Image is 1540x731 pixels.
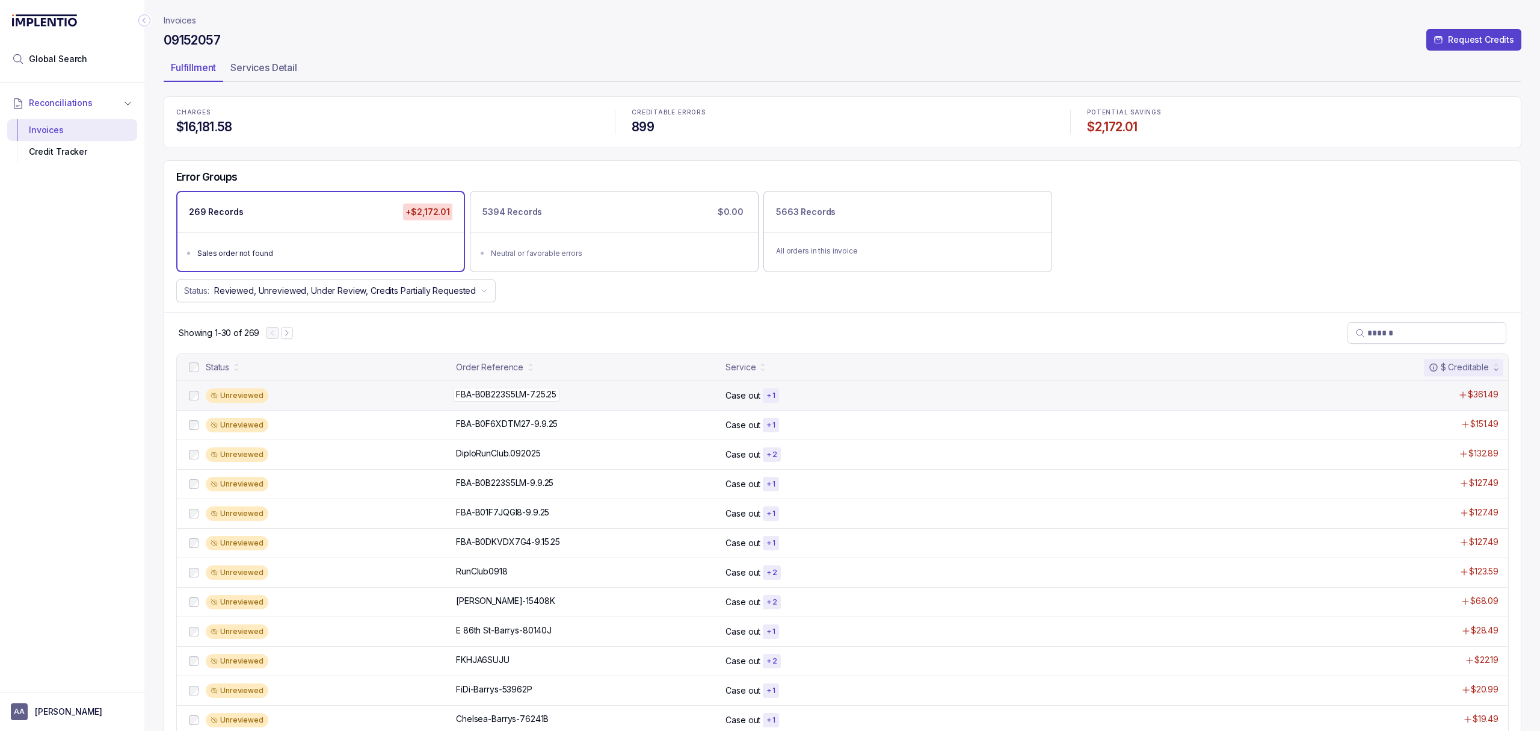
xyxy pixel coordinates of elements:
p: + 2 [766,568,777,577]
button: Next Page [281,327,293,339]
h4: 899 [632,119,1053,135]
p: + 1 [766,538,775,548]
p: Case out [725,685,760,697]
p: $151.49 [1470,418,1498,430]
p: $0.00 [715,204,746,220]
input: checkbox-checkbox [189,597,199,607]
div: Order Reference [456,361,523,373]
p: + 1 [766,627,775,636]
p: Case out [725,419,760,431]
p: Fulfillment [171,60,216,75]
h4: $2,172.01 [1087,119,1509,135]
p: All orders in this invoice [776,245,1039,257]
div: Unreviewed [206,447,268,462]
p: $361.49 [1468,388,1498,400]
li: Tab Services Detail [223,58,304,82]
p: $132.89 [1468,447,1498,459]
p: $28.49 [1471,624,1498,636]
p: RunClub0918 [456,565,507,577]
p: Case out [725,596,760,608]
h4: 09152057 [164,32,220,49]
p: Case out [725,537,760,549]
button: Status:Reviewed, Unreviewed, Under Review, Credits Partially Requested [176,279,496,302]
p: + 1 [766,686,775,695]
div: Unreviewed [206,595,268,609]
div: Unreviewed [206,536,268,550]
ul: Tab Group [164,58,1521,82]
p: DiploRunClub.092025 [456,447,540,459]
p: + 1 [766,391,775,400]
p: Case out [725,714,760,726]
p: $22.19 [1474,654,1498,666]
button: User initials[PERSON_NAME] [11,703,134,720]
div: Unreviewed [206,624,268,639]
span: Reconciliations [29,97,93,109]
p: FBA-B0DKVDX7G4-9.15.25 [456,536,560,548]
p: $123.59 [1469,565,1498,577]
p: Case out [725,449,760,461]
div: Credit Tracker [17,141,128,163]
div: Unreviewed [206,388,268,403]
p: Case out [725,567,760,579]
p: Case out [725,390,760,402]
span: User initials [11,703,28,720]
p: E 86th St-Barrys-80140J [456,624,552,636]
p: Showing 1-30 of 269 [179,327,259,339]
p: + 1 [766,715,775,725]
p: + 1 [766,509,775,518]
input: checkbox-checkbox [189,362,199,372]
p: FiDi-Barrys-53962P [456,683,532,695]
p: FBA-B01F7JQGI8-9.9.25 [456,506,549,518]
input: checkbox-checkbox [189,420,199,430]
p: + 1 [766,479,775,489]
p: CHARGES [176,109,598,116]
input: checkbox-checkbox [189,656,199,666]
input: checkbox-checkbox [189,450,199,459]
span: Global Search [29,53,87,65]
p: POTENTIAL SAVINGS [1087,109,1509,116]
p: + 2 [766,450,777,459]
p: Request Credits [1448,34,1514,46]
div: Collapse Icon [137,13,152,28]
nav: breadcrumb [164,14,196,26]
p: $19.49 [1473,713,1498,725]
div: Unreviewed [206,565,268,580]
button: Request Credits [1426,29,1521,51]
p: $127.49 [1469,506,1498,518]
p: FKHJA6SUJU [456,654,510,666]
p: CREDITABLE ERRORS [632,109,1053,116]
p: [PERSON_NAME]-15408K [456,595,555,607]
div: Remaining page entries [179,327,259,339]
h5: Error Groups [176,170,238,184]
p: Case out [725,478,760,490]
p: $127.49 [1469,477,1498,489]
p: 269 Records [189,206,243,218]
input: checkbox-checkbox [189,568,199,577]
div: $ Creditable [1429,361,1489,373]
p: $127.49 [1469,536,1498,548]
p: Status: [184,285,209,297]
div: Unreviewed [206,713,268,727]
div: Status [206,361,229,373]
p: + 1 [766,420,775,430]
div: Reconciliations [7,117,137,166]
p: Chelsea-Barrys-76241B [456,713,549,725]
div: Unreviewed [206,506,268,521]
div: Service [725,361,756,373]
h4: $16,181.58 [176,119,598,135]
p: Reviewed, Unreviewed, Under Review, Credits Partially Requested [214,285,476,297]
div: Unreviewed [206,654,268,668]
p: Case out [725,626,760,638]
div: Unreviewed [206,477,268,491]
input: checkbox-checkbox [189,686,199,695]
p: Case out [725,655,760,667]
p: FBA-B0B223S5LM-9.9.25 [456,477,553,489]
p: FBA-B0F6XDTM27-9.9.25 [456,418,558,430]
li: Tab Fulfillment [164,58,223,82]
input: checkbox-checkbox [189,509,199,518]
a: Invoices [164,14,196,26]
button: Reconciliations [7,90,137,116]
input: checkbox-checkbox [189,479,199,489]
p: +$2,172.01 [403,204,452,220]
